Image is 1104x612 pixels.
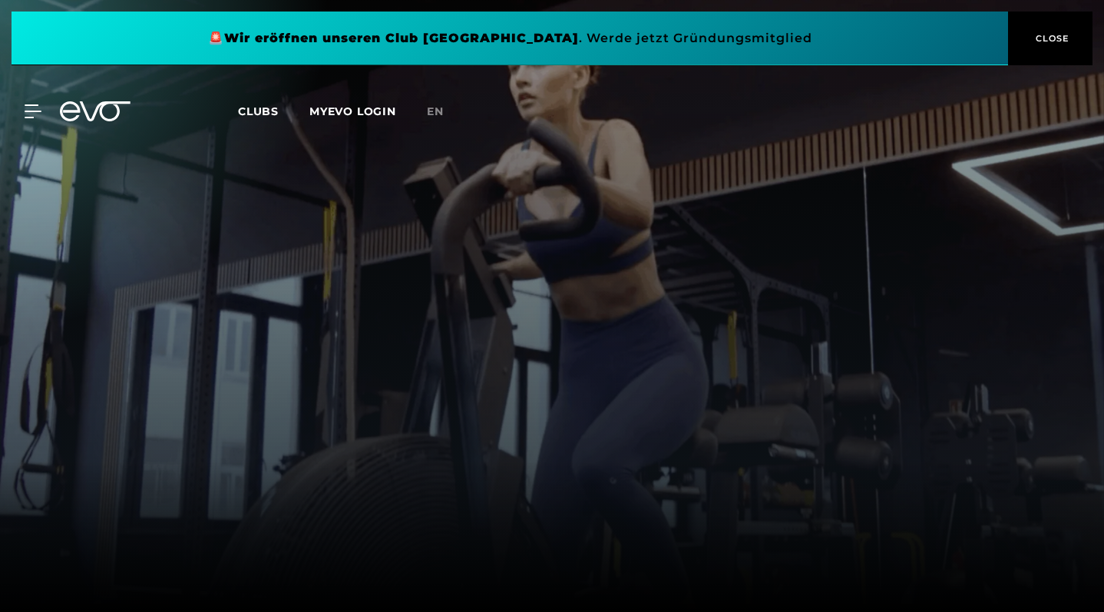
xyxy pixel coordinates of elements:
[427,104,444,118] span: en
[309,104,396,118] a: MYEVO LOGIN
[427,103,462,121] a: en
[1008,12,1092,65] button: CLOSE
[238,104,309,118] a: Clubs
[1032,31,1069,45] span: CLOSE
[238,104,279,118] span: Clubs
